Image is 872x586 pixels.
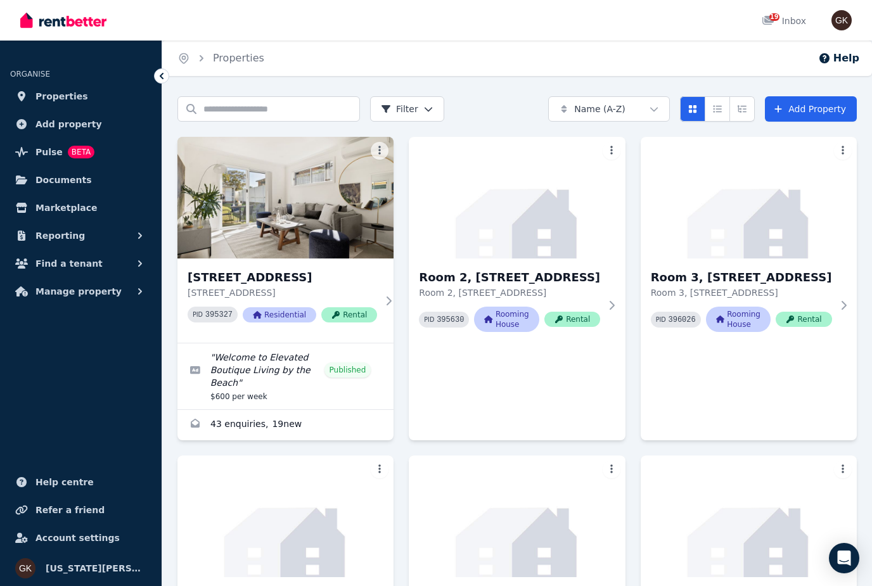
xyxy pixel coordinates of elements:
[10,139,151,165] a: PulseBETA
[409,455,625,577] img: Room 5, 4 England St
[409,137,625,258] img: Room 2, 4 England St
[669,315,696,324] code: 396026
[603,461,620,478] button: More options
[765,96,857,122] a: Add Property
[10,70,50,79] span: ORGANISE
[10,167,151,193] a: Documents
[35,502,105,518] span: Refer a friend
[769,13,779,21] span: 19
[641,137,857,258] img: Room 3, 4 England St
[10,469,151,495] a: Help centre
[177,410,394,440] a: Enquiries for 1/4 England St
[424,316,434,323] small: PID
[10,195,151,220] a: Marketplace
[680,96,755,122] div: View options
[831,10,852,30] img: Georgia Kondos
[381,103,418,115] span: Filter
[10,279,151,304] button: Manage property
[35,200,97,215] span: Marketplace
[243,307,316,322] span: Residential
[834,142,852,160] button: More options
[177,343,394,409] a: Edit listing: Welcome to Elevated Boutique Living by the Beach
[46,561,146,576] span: [US_STATE][PERSON_NAME]
[177,455,394,577] img: Room 4, 4 England St
[35,228,85,243] span: Reporting
[35,89,88,104] span: Properties
[370,96,444,122] button: Filter
[776,312,831,327] span: Rental
[371,142,388,160] button: More options
[35,256,103,271] span: Find a tenant
[177,137,394,258] img: 1/4 England St
[706,307,771,332] span: Rooming House
[188,286,377,299] p: [STREET_ADDRESS]
[321,307,377,322] span: Rental
[10,497,151,523] a: Refer a friend
[10,84,151,109] a: Properties
[188,269,377,286] h3: [STREET_ADDRESS]
[705,96,730,122] button: Compact list view
[35,530,120,545] span: Account settings
[574,103,625,115] span: Name (A-Z)
[762,15,806,27] div: Inbox
[35,475,94,490] span: Help centre
[544,312,600,327] span: Rental
[474,307,539,332] span: Rooming House
[419,286,600,299] p: Room 2, [STREET_ADDRESS]
[548,96,670,122] button: Name (A-Z)
[68,146,94,158] span: BETA
[193,311,203,318] small: PID
[15,558,35,578] img: Georgia Kondos
[641,455,857,577] img: Room 6, 4 England St
[20,11,106,30] img: RentBetter
[437,315,464,324] code: 395630
[213,52,264,64] a: Properties
[205,310,233,319] code: 395327
[651,269,832,286] h3: Room 3, [STREET_ADDRESS]
[419,269,600,286] h3: Room 2, [STREET_ADDRESS]
[829,543,859,573] div: Open Intercom Messenger
[729,96,755,122] button: Expanded list view
[177,137,394,343] a: 1/4 England St[STREET_ADDRESS][STREET_ADDRESS]PID 395327ResidentialRental
[834,461,852,478] button: More options
[10,111,151,137] a: Add property
[656,316,666,323] small: PID
[35,284,122,299] span: Manage property
[10,525,151,551] a: Account settings
[162,41,279,76] nav: Breadcrumb
[35,117,102,132] span: Add property
[10,251,151,276] button: Find a tenant
[409,137,625,352] a: Room 2, 4 England StRoom 2, [STREET_ADDRESS]Room 2, [STREET_ADDRESS]PID 395630Rooming HouseRental
[680,96,705,122] button: Card view
[10,223,151,248] button: Reporting
[818,51,859,66] button: Help
[35,144,63,160] span: Pulse
[371,461,388,478] button: More options
[641,137,857,352] a: Room 3, 4 England StRoom 3, [STREET_ADDRESS]Room 3, [STREET_ADDRESS]PID 396026Rooming HouseRental
[35,172,92,188] span: Documents
[603,142,620,160] button: More options
[651,286,832,299] p: Room 3, [STREET_ADDRESS]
